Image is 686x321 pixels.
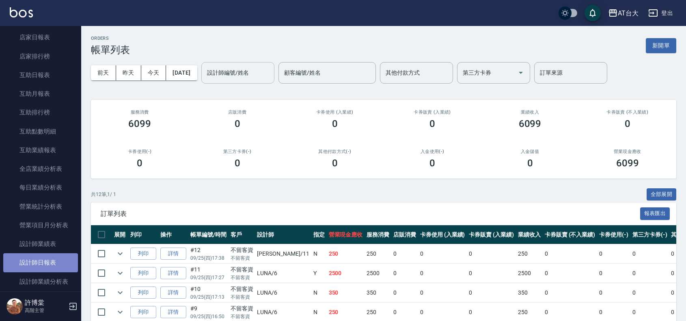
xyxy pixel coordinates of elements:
button: expand row [114,306,126,318]
button: 今天 [141,65,166,80]
button: 報表匯出 [640,207,670,220]
h3: 0 [429,157,435,169]
img: Logo [10,7,33,17]
th: 設計師 [255,225,311,244]
a: 報表匯出 [640,209,670,217]
button: expand row [114,287,126,299]
a: 設計師業績分析表 [3,272,78,291]
th: 店販消費 [391,225,418,244]
th: 卡券使用(-) [597,225,630,244]
th: 卡券使用 (入業績) [418,225,467,244]
button: 列印 [130,287,156,299]
p: 不留客資 [231,274,253,281]
td: 250 [327,244,365,263]
h3: 6099 [128,118,151,129]
a: 互助日報表 [3,66,78,84]
div: 不留客資 [231,304,253,313]
h2: 卡券販賣 (不入業績) [589,110,667,115]
h3: 0 [625,118,630,129]
h2: 營業現金應收 [589,149,667,154]
p: 高階主管 [25,307,66,314]
p: 09/25 (四) 17:13 [190,293,227,301]
h2: 入金儲值 [491,149,569,154]
td: 0 [418,264,467,283]
h2: 業績收入 [491,110,569,115]
div: AT台大 [618,8,639,18]
th: 營業現金應收 [327,225,365,244]
button: 列印 [130,267,156,280]
a: 營業項目月分析表 [3,216,78,235]
button: 新開單 [646,38,676,53]
button: 列印 [130,306,156,319]
a: 互助業績報表 [3,141,78,159]
td: 0 [597,264,630,283]
td: 0 [467,283,516,302]
a: 設計師業績月報表 [3,291,78,310]
th: 指定 [311,225,327,244]
a: 設計師日報表 [3,253,78,272]
th: 業績收入 [516,225,543,244]
td: 2500 [516,264,543,283]
td: Y [311,264,327,283]
h3: 6099 [616,157,639,169]
th: 帳單編號/時間 [188,225,229,244]
a: 店家日報表 [3,28,78,47]
a: 互助點數明細 [3,122,78,141]
th: 卡券販賣 (入業績) [467,225,516,244]
td: 250 [365,244,391,263]
td: LUNA /6 [255,264,311,283]
td: [PERSON_NAME] /11 [255,244,311,263]
h3: 0 [429,118,435,129]
td: 2500 [365,264,391,283]
td: 0 [597,283,630,302]
p: 09/25 (四) 16:50 [190,313,227,320]
td: 0 [597,244,630,263]
button: 列印 [130,248,156,260]
button: Open [514,66,527,79]
h2: 卡券使用 (入業績) [296,110,374,115]
h3: 0 [332,157,338,169]
td: #10 [188,283,229,302]
p: 09/25 (四) 17:38 [190,254,227,262]
td: 0 [543,244,597,263]
p: 共 12 筆, 1 / 1 [91,191,116,198]
h2: 卡券販賣 (入業績) [393,110,471,115]
button: 登出 [645,6,676,21]
a: 新開單 [646,41,676,49]
a: 店家排行榜 [3,47,78,66]
h2: 店販消費 [198,110,276,115]
button: save [585,5,601,21]
a: 營業統計分析表 [3,197,78,216]
th: 展開 [112,225,128,244]
td: 0 [467,264,516,283]
td: 0 [630,283,669,302]
button: expand row [114,248,126,260]
p: 09/25 (四) 17:27 [190,274,227,281]
div: 不留客資 [231,285,253,293]
h3: 0 [332,118,338,129]
h3: 0 [527,157,533,169]
th: 服務消費 [365,225,391,244]
th: 操作 [158,225,188,244]
h3: 0 [137,157,142,169]
td: 2500 [327,264,365,283]
td: #11 [188,264,229,283]
td: 0 [543,283,597,302]
button: [DATE] [166,65,197,80]
a: 全店業績分析表 [3,159,78,178]
td: 350 [327,283,365,302]
h3: 帳單列表 [91,44,130,56]
td: 0 [630,244,669,263]
a: 互助月報表 [3,84,78,103]
td: 0 [391,244,418,263]
h5: 許博棠 [25,299,66,307]
td: 0 [391,283,418,302]
h3: 服務消費 [101,110,179,115]
h2: ORDERS [91,36,130,41]
a: 設計師業績表 [3,235,78,253]
td: LUNA /6 [255,283,311,302]
div: 不留客資 [231,265,253,274]
span: 訂單列表 [101,210,640,218]
h2: 入金使用(-) [393,149,471,154]
p: 不留客資 [231,313,253,320]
